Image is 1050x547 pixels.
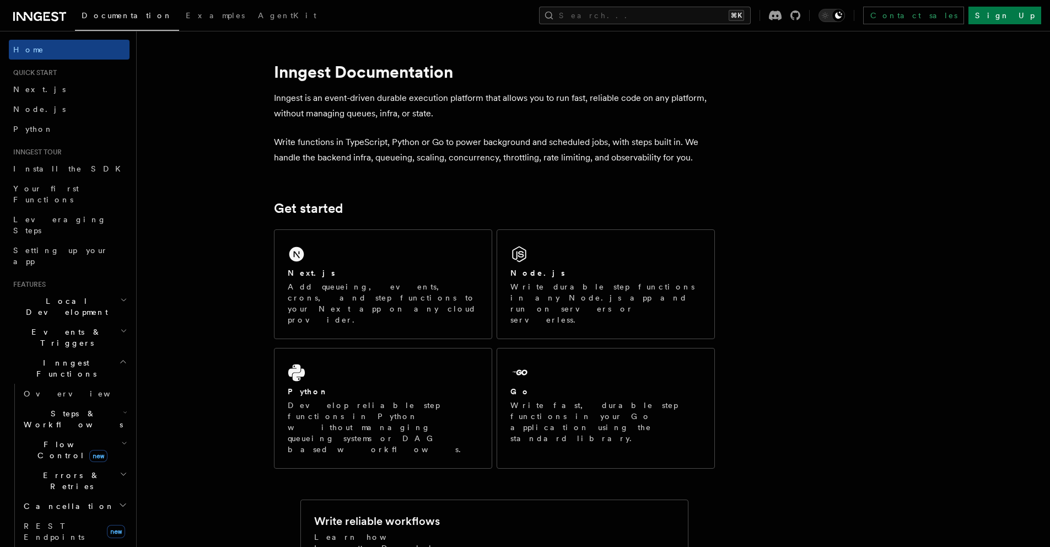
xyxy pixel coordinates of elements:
[19,435,130,465] button: Flow Controlnew
[539,7,751,24] button: Search...⌘K
[729,10,744,21] kbd: ⌘K
[497,229,715,339] a: Node.jsWrite durable step functions in any Node.js app and run on servers or serverless.
[9,179,130,210] a: Your first Functions
[863,7,964,24] a: Contact sales
[510,267,565,278] h2: Node.js
[314,513,440,529] h2: Write reliable workflows
[968,7,1041,24] a: Sign Up
[9,240,130,271] a: Setting up your app
[9,291,130,322] button: Local Development
[274,229,492,339] a: Next.jsAdd queueing, events, crons, and step functions to your Next app on any cloud provider.
[274,348,492,469] a: PythonDevelop reliable step functions in Python without managing queueing systems or DAG based wo...
[19,408,123,430] span: Steps & Workflows
[9,79,130,99] a: Next.js
[9,357,119,379] span: Inngest Functions
[288,386,329,397] h2: Python
[9,296,120,318] span: Local Development
[75,3,179,31] a: Documentation
[288,267,335,278] h2: Next.js
[19,439,121,461] span: Flow Control
[9,326,120,348] span: Events & Triggers
[9,210,130,240] a: Leveraging Steps
[9,159,130,179] a: Install the SDK
[288,281,478,325] p: Add queueing, events, crons, and step functions to your Next app on any cloud provider.
[819,9,845,22] button: Toggle dark mode
[19,516,130,547] a: REST Endpointsnew
[107,525,125,538] span: new
[510,386,530,397] h2: Go
[19,496,130,516] button: Cancellation
[19,384,130,404] a: Overview
[82,11,173,20] span: Documentation
[9,353,130,384] button: Inngest Functions
[89,450,107,462] span: new
[19,501,115,512] span: Cancellation
[251,3,323,30] a: AgentKit
[13,184,79,204] span: Your first Functions
[9,148,62,157] span: Inngest tour
[186,11,245,20] span: Examples
[19,404,130,435] button: Steps & Workflows
[19,470,120,492] span: Errors & Retries
[13,105,66,114] span: Node.js
[510,281,701,325] p: Write durable step functions in any Node.js app and run on servers or serverless.
[274,135,715,165] p: Write functions in TypeScript, Python or Go to power background and scheduled jobs, with steps bu...
[274,90,715,121] p: Inngest is an event-driven durable execution platform that allows you to run fast, reliable code ...
[13,44,44,55] span: Home
[510,400,701,444] p: Write fast, durable step functions in your Go application using the standard library.
[13,246,108,266] span: Setting up your app
[13,215,106,235] span: Leveraging Steps
[13,125,53,133] span: Python
[274,62,715,82] h1: Inngest Documentation
[497,348,715,469] a: GoWrite fast, durable step functions in your Go application using the standard library.
[288,400,478,455] p: Develop reliable step functions in Python without managing queueing systems or DAG based workflows.
[274,201,343,216] a: Get started
[24,522,84,541] span: REST Endpoints
[258,11,316,20] span: AgentKit
[13,85,66,94] span: Next.js
[179,3,251,30] a: Examples
[9,119,130,139] a: Python
[24,389,137,398] span: Overview
[19,465,130,496] button: Errors & Retries
[9,322,130,353] button: Events & Triggers
[13,164,127,173] span: Install the SDK
[9,99,130,119] a: Node.js
[9,40,130,60] a: Home
[9,68,57,77] span: Quick start
[9,280,46,289] span: Features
